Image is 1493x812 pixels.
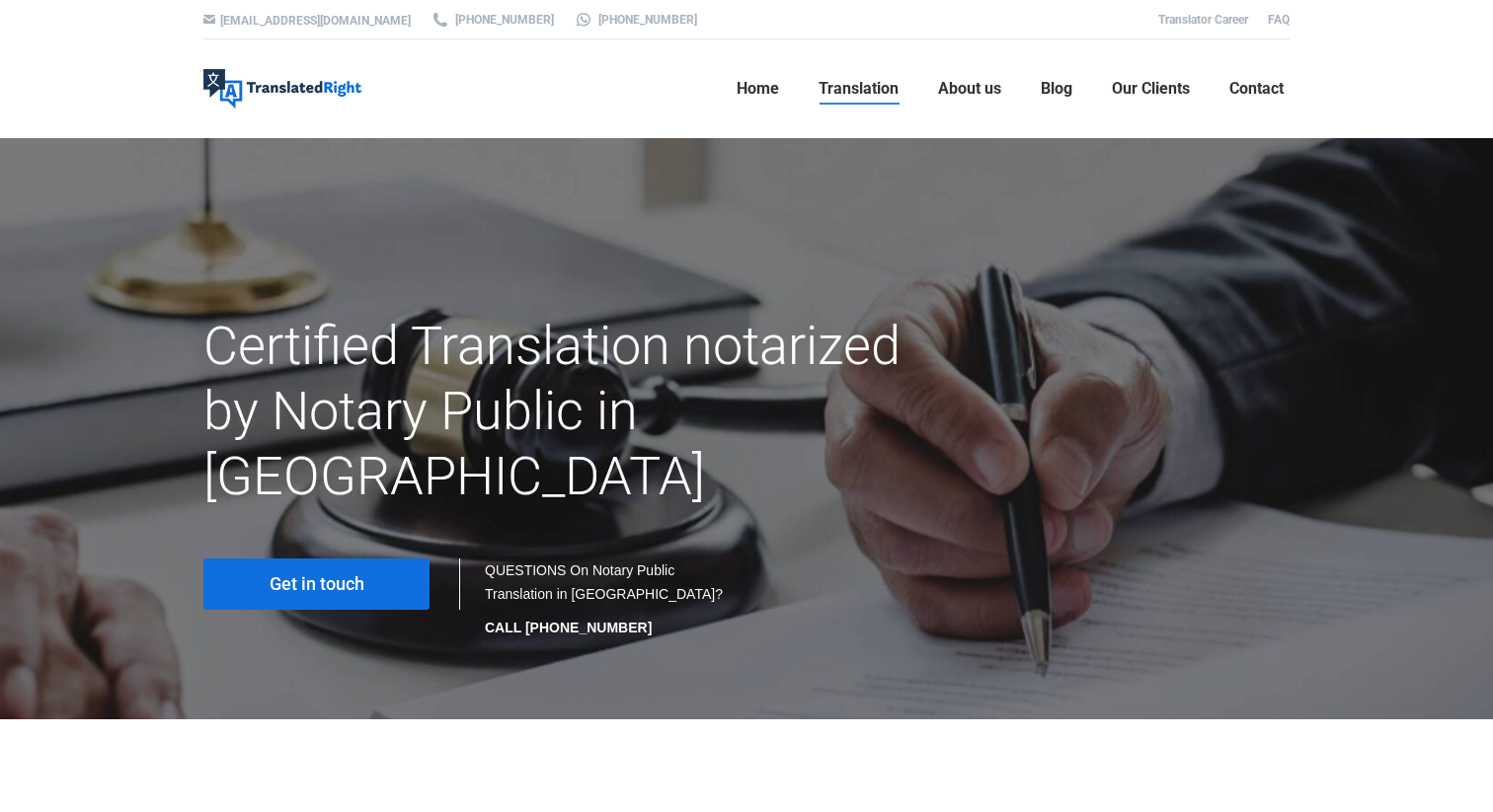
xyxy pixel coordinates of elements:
[819,79,899,99] span: Translation
[813,57,904,120] a: Translation
[431,11,554,29] a: [PHONE_NUMBER]
[203,69,361,109] img: Translated Right
[1268,13,1290,27] a: FAQ
[731,57,785,120] a: Home
[1041,79,1072,99] span: Blog
[203,314,917,509] h1: Certified Translation notarized by Notary Public in [GEOGRAPHIC_DATA]
[1106,57,1196,120] a: Our Clients
[932,57,1007,120] a: About us
[1229,79,1284,99] span: Contact
[1158,13,1248,27] a: Translator Career
[737,79,779,99] span: Home
[1223,57,1290,120] a: Contact
[574,11,697,29] a: [PHONE_NUMBER]
[220,14,411,28] a: [EMAIL_ADDRESS][DOMAIN_NAME]
[485,558,727,639] div: QUESTIONS On Notary Public Translation in [GEOGRAPHIC_DATA]?
[938,79,1001,99] span: About us
[1112,79,1190,99] span: Our Clients
[203,558,430,610] a: Get in touch
[485,620,652,635] strong: CALL [PHONE_NUMBER]
[270,574,364,594] span: Get in touch
[1035,57,1078,120] a: Blog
